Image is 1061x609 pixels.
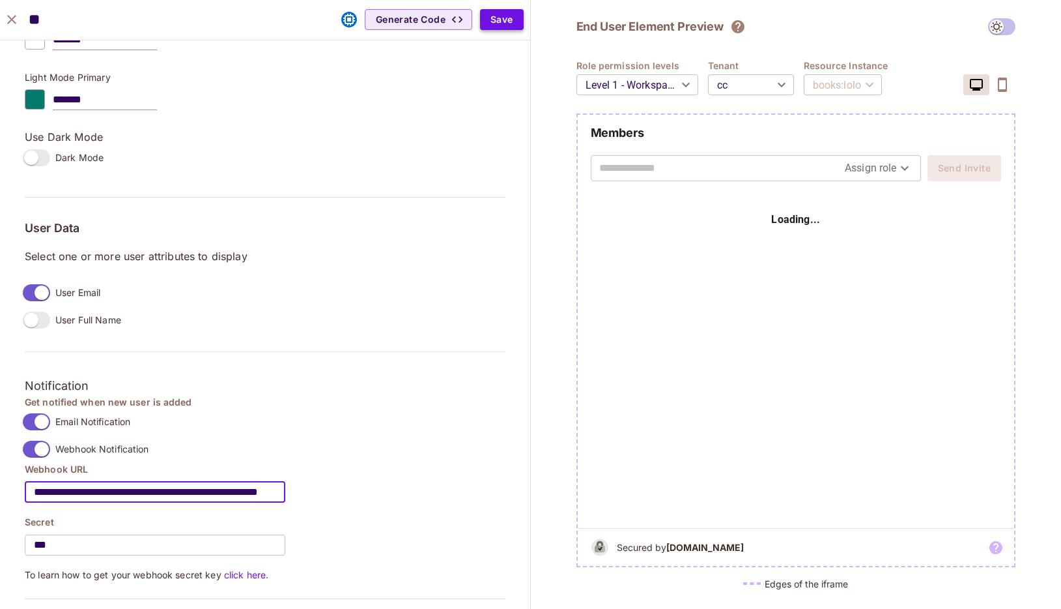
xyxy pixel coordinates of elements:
[55,415,130,428] span: Email Notification
[25,130,505,144] p: Use Dark Mode
[845,158,912,179] div: Assign role
[221,569,269,580] a: click here.
[591,125,1002,141] h2: Members
[25,222,505,235] h5: User Data
[25,516,505,528] h4: Secret
[341,12,357,27] svg: This element was embedded
[617,541,744,554] h5: Secured by
[708,59,804,72] h4: Tenant
[25,376,505,396] h3: Notification
[365,9,472,30] button: Generate Code
[927,155,1001,181] button: Send Invite
[25,396,505,408] h4: Get notified when new user is added
[771,212,820,228] h4: Loading...
[25,463,505,475] h4: Webhook URL
[480,9,524,30] button: Save
[25,249,505,263] p: Select one or more user attributes to display
[576,67,698,103] div: Level 1 - Workspace Owner
[576,59,708,72] h4: Role permission levels
[730,19,746,35] svg: The element will only show tenant specific content. No user information will be visible across te...
[765,578,848,590] h5: Edges of the iframe
[804,67,883,103] div: books : lolo
[55,443,149,455] span: Webhook Notification
[576,19,724,35] h2: End User Element Preview
[588,535,612,559] img: b&w logo
[55,151,104,164] span: Dark Mode
[666,542,744,553] b: [DOMAIN_NAME]
[25,569,505,581] p: To learn how to get your webhook secret key
[708,67,794,103] div: cc
[55,286,100,299] span: User Email
[25,72,505,83] p: Light Mode Primary
[55,314,121,326] span: User Full Name
[804,59,892,72] h4: Resource Instance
